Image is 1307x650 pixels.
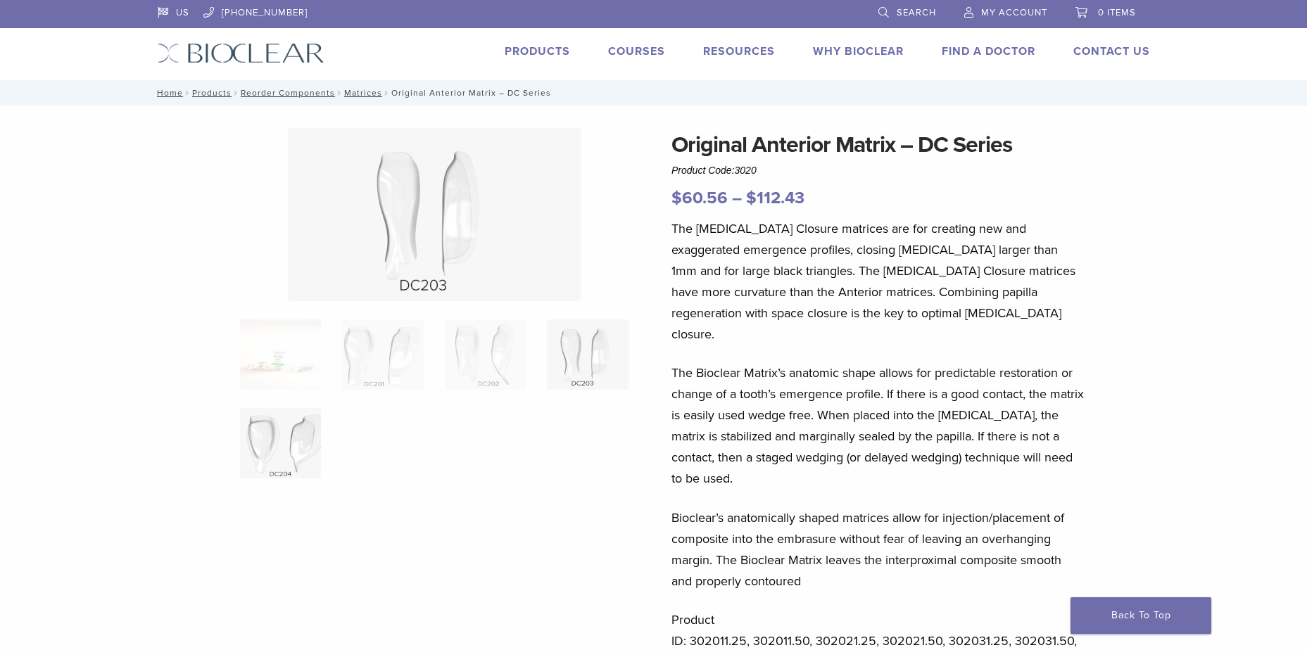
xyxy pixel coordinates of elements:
[445,319,526,390] img: Original Anterior Matrix - DC Series - Image 3
[897,7,936,18] span: Search
[671,188,728,208] bdi: 60.56
[732,188,742,208] span: –
[746,188,804,208] bdi: 112.43
[240,408,321,478] img: Original Anterior Matrix - DC Series - Image 5
[147,80,1161,106] nav: Original Anterior Matrix – DC Series
[232,89,241,96] span: /
[703,44,775,58] a: Resources
[342,319,423,390] img: Original Anterior Matrix - DC Series - Image 2
[746,188,757,208] span: $
[1098,7,1136,18] span: 0 items
[158,43,324,63] img: Bioclear
[241,88,335,98] a: Reorder Components
[671,188,682,208] span: $
[1073,44,1150,58] a: Contact Us
[288,128,581,301] img: Original Anterior Matrix - DC Series - Image 4
[813,44,904,58] a: Why Bioclear
[183,89,192,96] span: /
[671,165,757,176] span: Product Code:
[505,44,570,58] a: Products
[382,89,391,96] span: /
[671,507,1085,592] p: Bioclear’s anatomically shaped matrices allow for injection/placement of composite into the embra...
[981,7,1047,18] span: My Account
[671,128,1085,162] h1: Original Anterior Matrix – DC Series
[192,88,232,98] a: Products
[608,44,665,58] a: Courses
[942,44,1035,58] a: Find A Doctor
[547,319,628,390] img: Original Anterior Matrix - DC Series - Image 4
[335,89,344,96] span: /
[671,362,1085,489] p: The Bioclear Matrix’s anatomic shape allows for predictable restoration or change of a tooth’s em...
[153,88,183,98] a: Home
[240,319,321,390] img: Anterior-Original-DC-Series-Matrices-324x324.jpg
[344,88,382,98] a: Matrices
[735,165,757,176] span: 3020
[1071,597,1211,634] a: Back To Top
[671,218,1085,345] p: The [MEDICAL_DATA] Closure matrices are for creating new and exaggerated emergence profiles, clos...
